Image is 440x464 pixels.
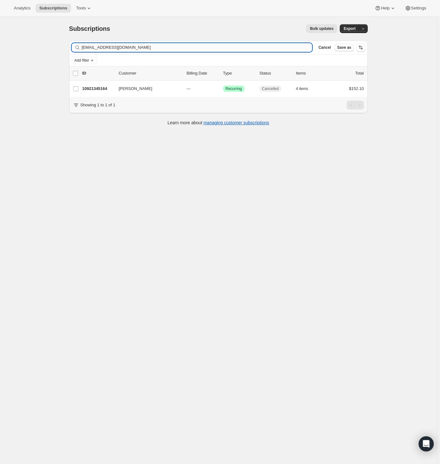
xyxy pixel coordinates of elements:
[187,86,191,91] span: ---
[316,44,333,51] button: Cancel
[226,86,242,91] span: Recurring
[115,84,178,94] button: [PERSON_NAME]
[401,4,430,13] button: Settings
[82,84,364,93] div: 10921345164[PERSON_NAME]---SuccessRecurringCancelled4 items$152.10
[306,24,337,33] button: Bulk updates
[371,4,399,13] button: Help
[344,26,355,31] span: Export
[337,45,351,50] span: Save as
[203,120,269,125] a: managing customer subscriptions
[296,86,308,91] span: 4 items
[310,26,333,31] span: Bulk updates
[349,86,364,91] span: $152.10
[82,43,312,52] input: Filter subscribers
[340,24,359,33] button: Export
[14,6,30,11] span: Analytics
[168,120,269,126] p: Learn more about
[119,86,152,92] span: [PERSON_NAME]
[82,70,364,76] div: IDCustomerBilling DateTypeStatusItemsTotal
[39,6,67,11] span: Subscriptions
[72,57,97,64] button: Add filter
[69,25,110,32] span: Subscriptions
[260,70,291,76] p: Status
[36,4,71,13] button: Subscriptions
[318,45,331,50] span: Cancel
[119,70,182,76] p: Customer
[187,70,218,76] p: Billing Date
[335,44,354,51] button: Save as
[296,84,315,93] button: 4 items
[355,70,364,76] p: Total
[82,86,114,92] p: 10921345164
[356,43,365,52] button: Sort the results
[74,58,89,63] span: Add filter
[262,86,279,91] span: Cancelled
[72,4,96,13] button: Tools
[223,70,255,76] div: Type
[381,6,389,11] span: Help
[10,4,34,13] button: Analytics
[80,102,115,108] p: Showing 1 to 1 of 1
[76,6,86,11] span: Tools
[347,101,364,109] nav: Pagination
[296,70,327,76] div: Items
[419,436,434,451] div: Open Intercom Messenger
[82,70,114,76] p: ID
[411,6,426,11] span: Settings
